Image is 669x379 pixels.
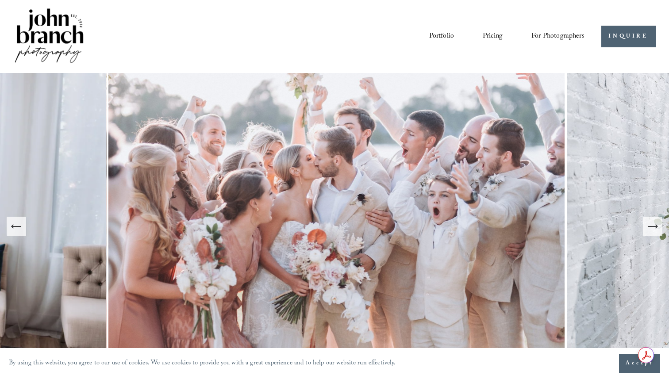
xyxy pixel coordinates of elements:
[643,217,662,236] button: Next Slide
[619,354,660,373] button: Accept
[483,29,503,44] a: Pricing
[9,357,396,370] p: By using this website, you agree to our use of cookies. We use cookies to provide you with a grea...
[13,7,85,66] img: John Branch IV Photography
[626,359,654,368] span: Accept
[429,29,454,44] a: Portfolio
[531,29,584,44] a: folder dropdown
[7,217,26,236] button: Previous Slide
[601,26,656,47] a: INQUIRE
[531,30,584,43] span: For Photographers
